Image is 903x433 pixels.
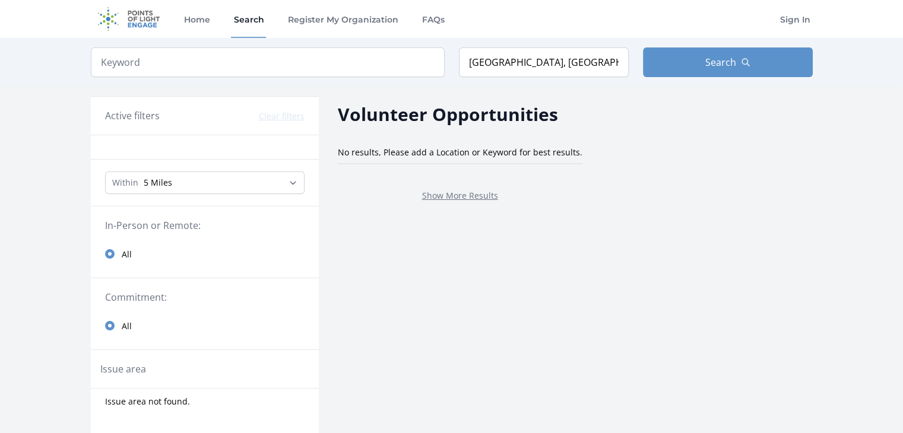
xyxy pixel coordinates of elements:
[338,101,558,128] h2: Volunteer Opportunities
[338,147,582,158] span: No results, Please add a Location or Keyword for best results.
[105,396,190,407] span: Issue area not found.
[259,110,305,122] button: Clear filters
[122,249,132,260] span: All
[122,320,132,332] span: All
[705,55,736,69] span: Search
[422,190,498,201] a: Show More Results
[91,47,445,77] input: Keyword
[91,314,319,338] a: All
[105,218,305,233] legend: In-Person or Remote:
[105,290,305,304] legend: Commitment:
[643,47,813,77] button: Search
[105,109,160,123] h3: Active filters
[105,171,305,194] select: Search Radius
[100,362,146,376] legend: Issue area
[459,47,629,77] input: Location
[91,242,319,266] a: All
